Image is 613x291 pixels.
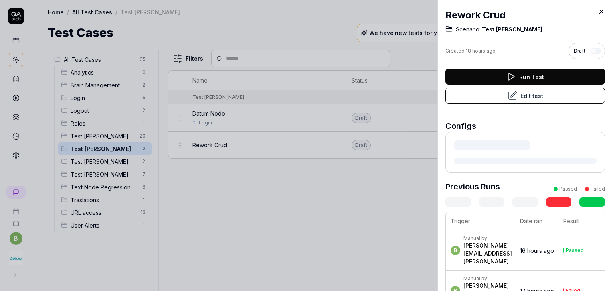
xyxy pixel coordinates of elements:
div: [PERSON_NAME][EMAIL_ADDRESS][PERSON_NAME] [463,242,512,265]
span: b [451,246,460,255]
h3: Previous Runs [445,181,500,193]
h3: Configs [445,120,605,132]
div: Manual by [463,275,512,282]
time: 16 hours ago [520,247,554,254]
div: Manual by [463,235,512,242]
time: 18 hours ago [466,48,496,54]
span: Test [PERSON_NAME] [481,26,542,33]
button: Edit test [445,88,605,104]
div: Passed [566,248,584,253]
h2: Rework Crud [445,8,605,22]
th: Date ran [515,212,558,230]
span: Scenario: [456,26,481,33]
div: Created [445,47,496,55]
th: Result [558,212,605,230]
button: Run Test [445,69,605,85]
th: Trigger [446,212,515,230]
div: Failed [591,185,605,193]
div: Passed [559,185,577,193]
span: Draft [574,47,585,55]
